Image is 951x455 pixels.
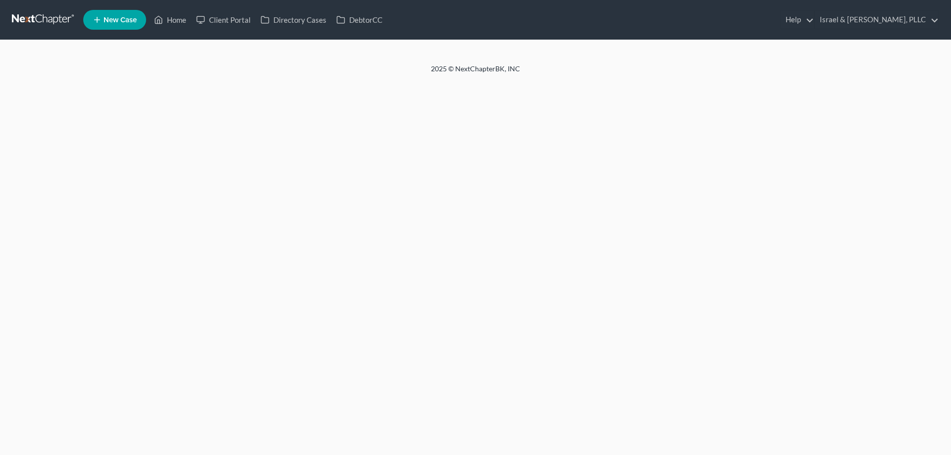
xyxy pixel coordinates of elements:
[331,11,387,29] a: DebtorCC
[191,11,256,29] a: Client Portal
[83,10,146,30] new-legal-case-button: New Case
[815,11,939,29] a: Israel & [PERSON_NAME], PLLC
[149,11,191,29] a: Home
[193,64,758,82] div: 2025 © NextChapterBK, INC
[256,11,331,29] a: Directory Cases
[781,11,814,29] a: Help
